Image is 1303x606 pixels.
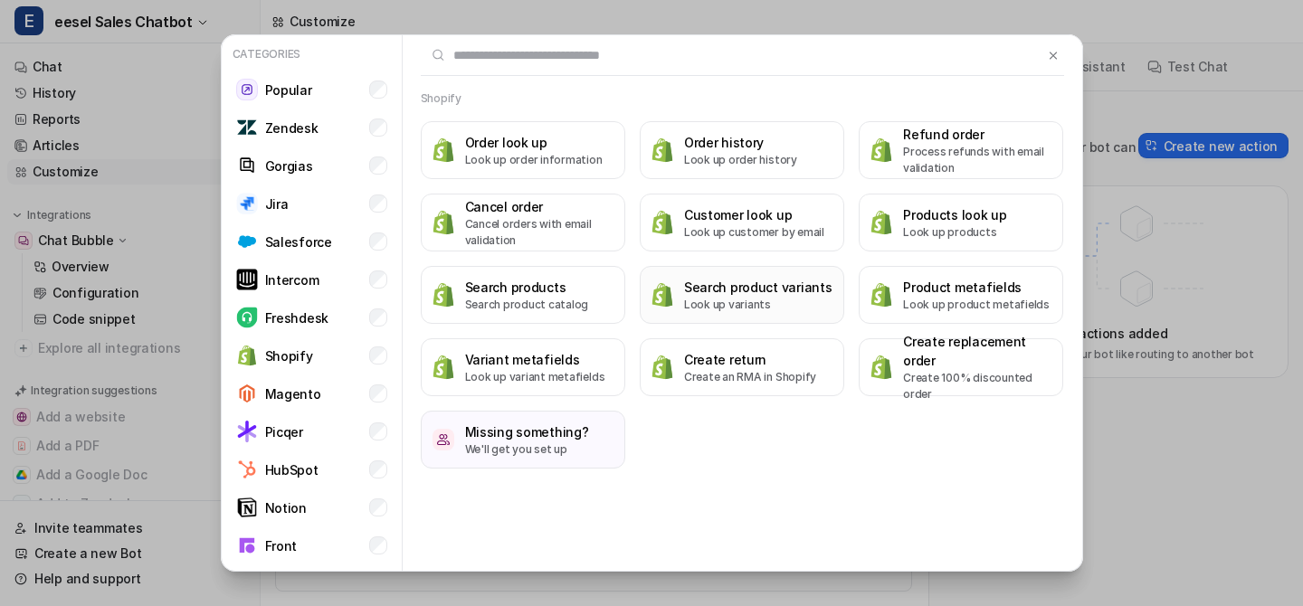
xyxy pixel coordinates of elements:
img: /missing-something [433,429,454,450]
button: Variant metafieldsVariant metafieldsLook up variant metafields [421,338,625,396]
button: Product metafieldsProduct metafieldsLook up product metafields [859,266,1063,324]
h3: Search products [465,278,589,297]
button: Order historyOrder historyLook up order history [640,121,844,179]
p: Salesforce [265,232,332,251]
p: Popular [265,80,312,99]
button: Create returnCreate returnCreate an RMA in Shopify [640,338,844,396]
p: Intercom [265,270,319,289]
p: Look up product metafields [903,297,1050,313]
button: Products look upProducts look upLook up products [859,194,1063,251]
h3: Cancel order [465,197,613,216]
p: Notion [265,498,307,517]
button: Customer look upCustomer look upLook up customer by email [640,194,844,251]
p: Categories [229,43,395,66]
p: Magento [265,384,321,403]
h2: Shopify [421,90,461,107]
img: Variant metafields [433,355,454,379]
p: Create 100% discounted order [903,370,1051,402]
p: Look up variant metafields [465,369,605,385]
p: Search product catalog [465,297,589,313]
p: Look up customer by email [684,224,824,241]
p: We'll get you set up [465,441,589,458]
h3: Order look up [465,133,603,152]
img: Product metafields [870,282,892,307]
img: Cancel order [433,210,454,234]
img: Order look up [433,137,454,162]
h3: Search product variants [684,278,832,297]
img: Products look up [870,210,892,234]
p: Zendesk [265,118,319,137]
p: HubSpot [265,460,319,479]
h3: Customer look up [684,205,824,224]
button: /missing-somethingMissing something?We'll get you set up [421,411,625,469]
img: Refund order [870,137,892,162]
h3: Variant metafields [465,350,605,369]
p: Gorgias [265,156,313,175]
img: Customer look up [651,210,673,234]
button: Create replacement orderCreate replacement orderCreate 100% discounted order [859,338,1063,396]
img: Create return [651,355,673,379]
h3: Products look up [903,205,1007,224]
h3: Order history [684,133,797,152]
p: Cancel orders with email validation [465,216,613,249]
button: Order look upOrder look upLook up order information [421,121,625,179]
h3: Create replacement order [903,332,1051,370]
img: Order history [651,137,673,162]
p: Jira [265,194,289,213]
img: Search products [433,282,454,307]
button: Refund orderRefund orderProcess refunds with email validation [859,121,1063,179]
p: Create an RMA in Shopify [684,369,816,385]
button: Cancel orderCancel orderCancel orders with email validation [421,194,625,251]
p: Shopify [265,346,313,365]
p: Look up order information [465,152,603,168]
img: Create replacement order [870,355,892,379]
p: Process refunds with email validation [903,144,1051,176]
p: Look up products [903,224,1007,241]
h3: Create return [684,350,816,369]
h3: Missing something? [465,422,589,441]
p: Front [265,536,298,555]
h3: Refund order [903,125,1051,144]
p: Picqer [265,422,303,441]
p: Freshdesk [265,308,328,327]
button: Search product variantsSearch product variantsLook up variants [640,266,844,324]
p: Look up order history [684,152,797,168]
button: Search productsSearch productsSearch product catalog [421,266,625,324]
h3: Product metafields [903,278,1050,297]
img: Search product variants [651,282,673,307]
p: Look up variants [684,297,832,313]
